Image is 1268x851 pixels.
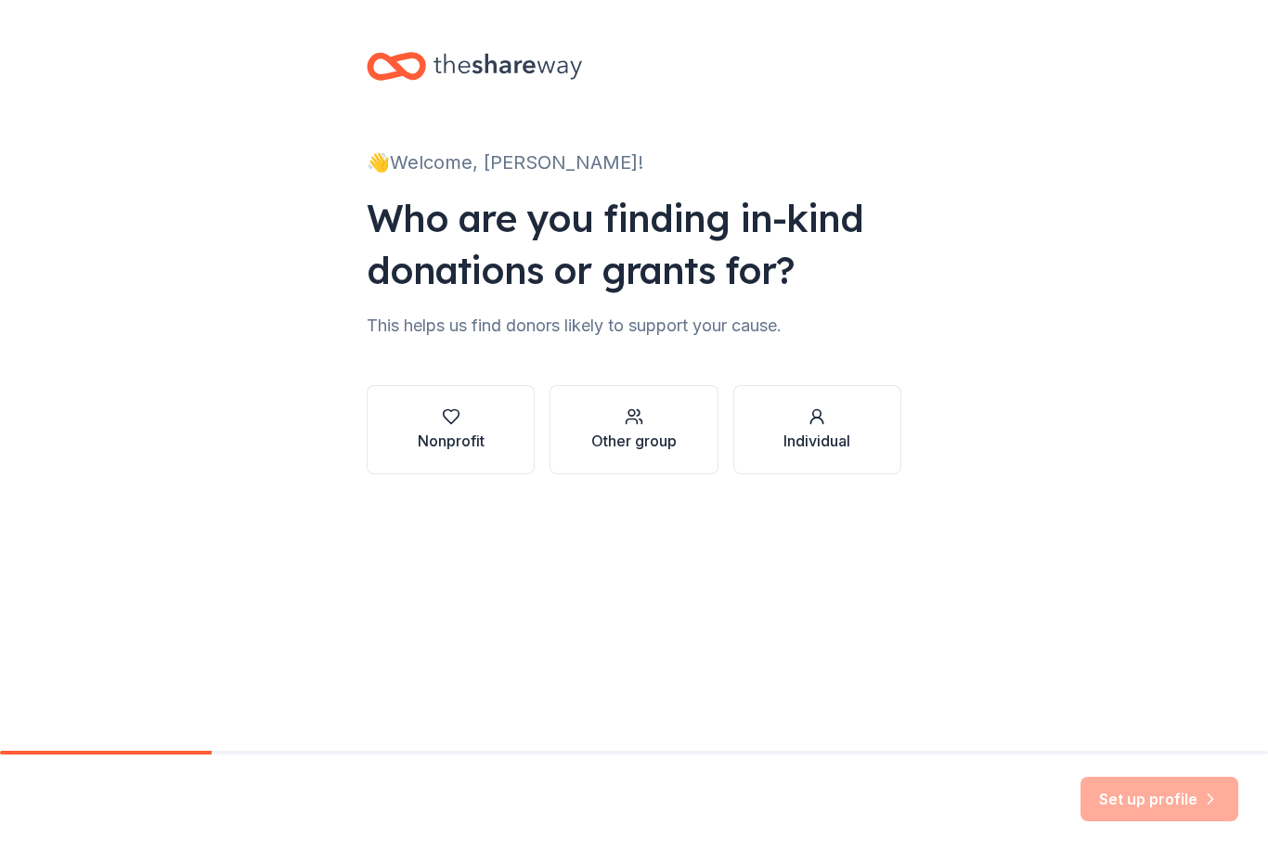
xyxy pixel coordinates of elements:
button: Individual [733,385,901,474]
button: Nonprofit [367,385,535,474]
div: Individual [783,430,850,452]
button: Other group [550,385,718,474]
div: This helps us find donors likely to support your cause. [367,311,901,341]
div: Who are you finding in-kind donations or grants for? [367,192,901,296]
div: Other group [591,430,677,452]
div: Nonprofit [418,430,485,452]
div: 👋 Welcome, [PERSON_NAME]! [367,148,901,177]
